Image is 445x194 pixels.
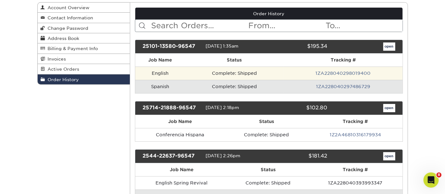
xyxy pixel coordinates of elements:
a: Contact Information [38,13,130,23]
a: 1ZA228040297486729 [316,84,370,89]
div: 25714-21888-96547 [138,104,206,112]
a: Billing & Payment Info [38,43,130,54]
a: open [383,104,395,112]
span: [DATE] 1:35am [206,43,238,48]
th: Status [228,163,308,176]
a: Invoices [38,54,130,64]
span: [DATE] 2:18pm [206,105,239,110]
span: 8 [436,172,442,178]
span: Account Overview [45,5,90,10]
td: English Spring Revival [135,176,228,190]
span: Billing & Payment Info [45,46,98,51]
a: Order History [135,8,403,20]
th: Job Name [135,163,228,176]
div: $195.34 [264,42,332,51]
span: [DATE] 2:26pm [206,153,240,158]
th: Tracking # [284,54,402,67]
a: Change Password [38,23,130,33]
td: English [135,67,185,80]
span: Address Book [45,36,79,41]
td: Complete: Shipped [185,80,284,93]
span: Order History [45,77,79,82]
a: open [383,42,395,51]
div: 25101-13580-96547 [138,42,206,51]
th: Tracking # [308,115,403,128]
td: Complete: Shipped [228,176,308,190]
td: 1ZA228040393993347 [308,176,403,190]
th: Job Name [135,54,185,67]
a: Address Book [38,33,130,43]
a: Order History [38,74,130,84]
th: Job Name [135,115,225,128]
span: Change Password [45,26,89,31]
span: Contact Information [45,15,93,20]
div: 2544-22637-96547 [138,152,206,160]
a: Active Orders [38,64,130,74]
input: To... [325,20,402,32]
td: Complete: Shipped [185,67,284,80]
span: Invoices [45,56,66,61]
span: Active Orders [45,67,79,72]
a: 1ZA228040298019400 [315,71,371,76]
th: Status [225,115,308,128]
div: $102.80 [264,104,332,112]
div: $181.42 [264,152,332,160]
input: Search Orders... [150,20,248,32]
input: From... [248,20,325,32]
a: 1Z2A46810316179934 [330,132,381,137]
iframe: Intercom live chat [423,172,439,188]
a: Account Overview [38,3,130,13]
th: Status [185,54,284,67]
a: open [383,152,395,160]
th: Tracking # [308,163,403,176]
td: Spanish [135,80,185,93]
td: Conferencia Hispana [135,128,225,141]
td: Complete: Shipped [225,128,308,141]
